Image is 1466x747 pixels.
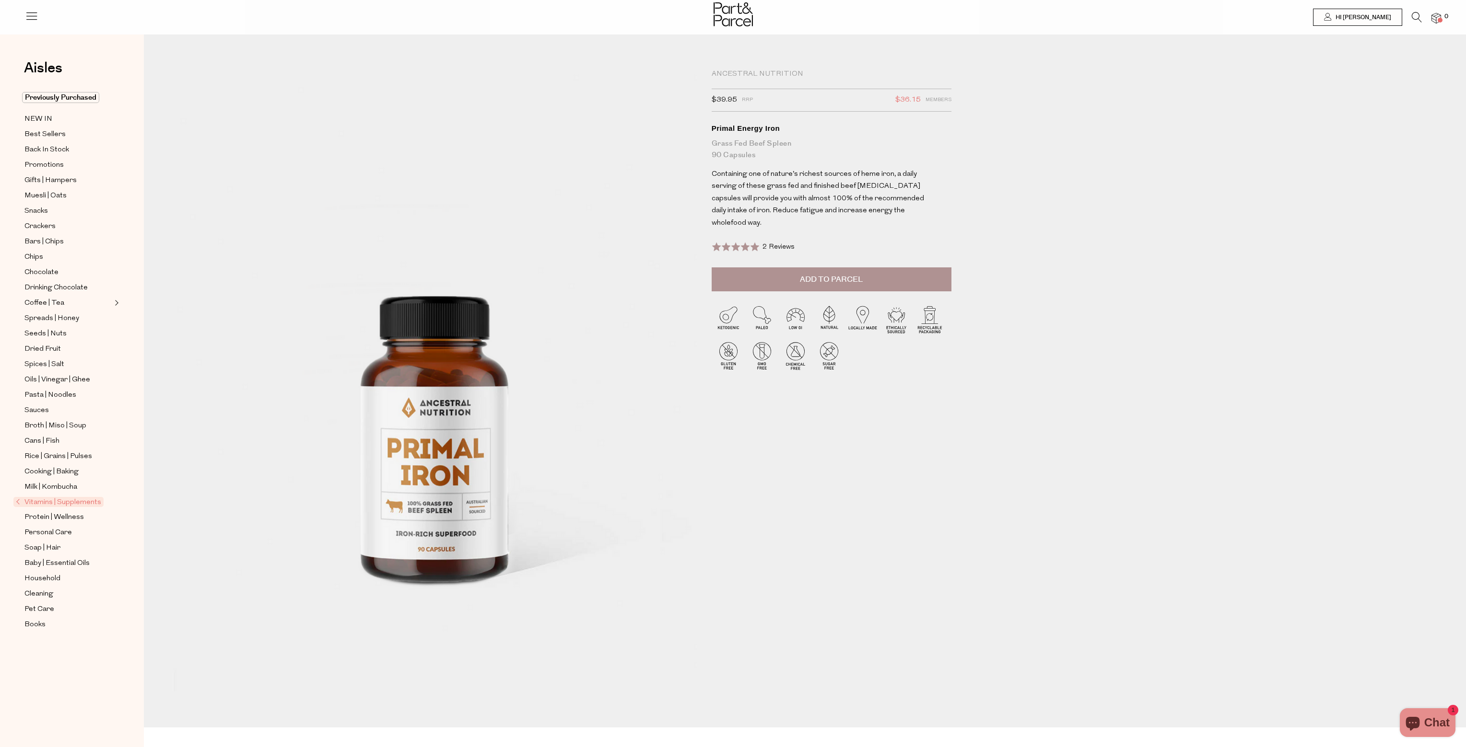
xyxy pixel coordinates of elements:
[712,171,924,227] span: Containing one of nature’s richest sources of heme iron, a daily serving of these grass fed and f...
[913,302,947,336] img: P_P-ICONS-Live_Bec_V11_Recyclable_Packaging.svg
[24,603,112,615] a: Pet Care
[24,190,67,202] span: Muesli | Oats
[24,542,112,554] a: Soap | Hair
[745,302,779,336] img: P_P-ICONS-Live_Bec_V11_Paleo.svg
[712,94,737,106] span: $39.95
[24,298,64,309] span: Coffee | Tea
[926,94,951,106] span: Members
[16,496,112,508] a: Vitamins | Supplements
[112,297,119,309] button: Expand/Collapse Coffee | Tea
[173,73,697,691] img: Primal Energy Iron
[24,390,76,401] span: Pasta | Noodles
[22,92,99,103] span: Previously Purchased
[24,420,112,432] a: Broth | Miso | Soup
[24,206,48,217] span: Snacks
[24,405,49,416] span: Sauces
[895,94,921,106] span: $36.15
[24,282,88,294] span: Drinking Chocolate
[24,558,90,569] span: Baby | Essential Oils
[24,128,112,140] a: Best Sellers
[812,339,846,372] img: P_P-ICONS-Live_Bec_V11_Sugar_Free.svg
[712,124,951,133] div: Primal Energy Iron
[24,343,112,355] a: Dried Fruit
[712,302,745,336] img: P_P-ICONS-Live_Bec_V11_Ketogenic.svg
[24,588,53,600] span: Cleaning
[745,339,779,372] img: P_P-ICONS-Live_Bec_V11_GMO_Free.svg
[24,557,112,569] a: Baby | Essential Oils
[1431,13,1441,23] a: 0
[712,267,951,291] button: Add to Parcel
[24,174,112,186] a: Gifts | Hampers
[24,527,72,539] span: Personal Care
[13,497,104,507] span: Vitamins | Supplements
[24,175,77,186] span: Gifts | Hampers
[24,114,52,125] span: NEW IN
[24,404,112,416] a: Sauces
[712,69,951,79] div: Ancestral Nutrition
[24,144,69,156] span: Back In Stock
[24,466,112,478] a: Cooking | Baking
[24,573,112,585] a: Household
[1313,9,1402,26] a: Hi [PERSON_NAME]
[762,243,795,251] span: 2 Reviews
[1333,13,1391,22] span: Hi [PERSON_NAME]
[24,511,112,523] a: Protein | Wellness
[24,57,62,79] span: Aisles
[712,339,745,372] img: P_P-ICONS-Live_Bec_V11_Gluten_Free.svg
[24,512,84,523] span: Protein | Wellness
[1442,12,1451,21] span: 0
[24,619,112,631] a: Books
[24,328,67,340] span: Seeds | Nuts
[779,339,812,372] img: P_P-ICONS-Live_Bec_V11_Chemical_Free.svg
[24,435,112,447] a: Cans | Fish
[24,466,79,478] span: Cooking | Baking
[742,94,753,106] span: RRP
[24,251,112,263] a: Chips
[24,160,64,171] span: Promotions
[24,113,112,125] a: NEW IN
[24,450,112,462] a: Rice | Grains | Pulses
[712,138,951,161] div: Grass Fed Beef Spleen 90 Capsules
[24,221,56,232] span: Crackers
[24,389,112,401] a: Pasta | Noodles
[24,328,112,340] a: Seeds | Nuts
[24,190,112,202] a: Muesli | Oats
[24,129,66,140] span: Best Sellers
[779,302,812,336] img: P_P-ICONS-Live_Bec_V11_Low_Gi.svg
[24,205,112,217] a: Snacks
[24,220,112,232] a: Crackers
[24,588,112,600] a: Cleaning
[24,344,61,355] span: Dried Fruit
[812,302,846,336] img: P_P-ICONS-Live_Bec_V11_Natural.svg
[880,302,913,336] img: P_P-ICONS-Live_Bec_V11_Ethically_Sourced.svg
[24,236,112,248] a: Bars | Chips
[24,252,43,263] span: Chips
[24,144,112,156] a: Back In Stock
[846,302,880,336] img: P_P-ICONS-Live_Bec_V11_Locally_Made_2.svg
[714,2,753,26] img: Part&Parcel
[24,159,112,171] a: Promotions
[24,604,54,615] span: Pet Care
[24,420,86,432] span: Broth | Miso | Soup
[24,451,92,462] span: Rice | Grains | Pulses
[24,358,112,370] a: Spices | Salt
[24,619,46,631] span: Books
[24,573,60,585] span: Household
[24,297,112,309] a: Coffee | Tea
[800,274,863,285] span: Add to Parcel
[24,92,112,103] a: Previously Purchased
[24,312,112,324] a: Spreads | Honey
[24,266,112,278] a: Chocolate
[24,527,112,539] a: Personal Care
[1397,708,1458,739] inbox-online-store-chat: Shopify online store chat
[24,542,60,554] span: Soap | Hair
[24,436,59,447] span: Cans | Fish
[24,374,90,386] span: Oils | Vinegar | Ghee
[24,236,64,248] span: Bars | Chips
[24,313,79,324] span: Spreads | Honey
[24,267,59,278] span: Chocolate
[24,374,112,386] a: Oils | Vinegar | Ghee
[24,282,112,294] a: Drinking Chocolate
[24,481,112,493] a: Milk | Kombucha
[24,359,64,370] span: Spices | Salt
